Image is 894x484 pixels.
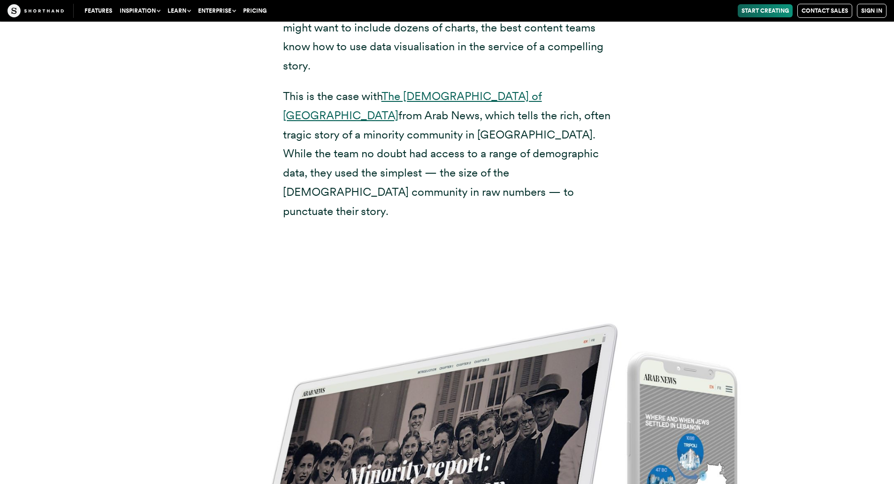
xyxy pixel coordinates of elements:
a: Pricing [239,4,270,17]
img: The Craft [8,4,64,17]
p: This is the case with from Arab News, which tells the rich, often tragic story of a minority comm... [283,87,611,221]
a: The [DEMOGRAPHIC_DATA] of [GEOGRAPHIC_DATA] [283,89,542,122]
button: Learn [164,4,194,17]
a: Sign in [857,4,886,18]
a: Start Creating [738,4,793,17]
button: Enterprise [194,4,239,17]
button: Inspiration [116,4,164,17]
a: Contact Sales [797,4,852,18]
a: Features [81,4,116,17]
